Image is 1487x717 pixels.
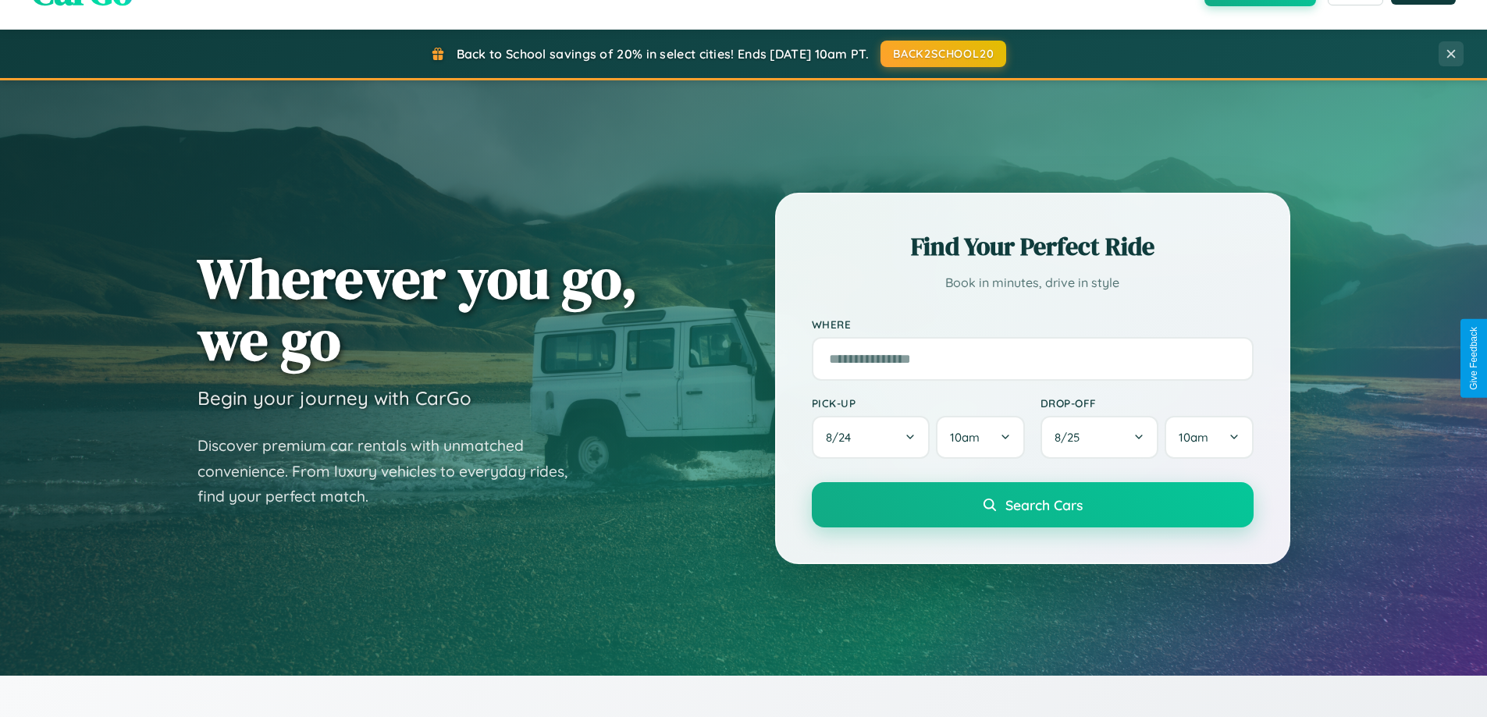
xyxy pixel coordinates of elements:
button: 8/25 [1041,416,1159,459]
h1: Wherever you go, we go [197,247,638,371]
span: 8 / 25 [1055,430,1087,445]
span: Search Cars [1005,496,1083,513]
button: BACK2SCHOOL20 [880,41,1006,67]
span: 8 / 24 [826,430,859,445]
button: Search Cars [812,482,1254,527]
button: 10am [936,416,1024,459]
button: 10am [1165,416,1253,459]
label: Where [812,318,1254,331]
span: 10am [950,430,980,445]
label: Pick-up [812,396,1025,410]
p: Discover premium car rentals with unmatched convenience. From luxury vehicles to everyday rides, ... [197,433,588,509]
button: 8/24 [812,416,930,459]
span: Back to School savings of 20% in select cities! Ends [DATE] 10am PT. [457,46,869,62]
h3: Begin your journey with CarGo [197,386,471,410]
span: 10am [1179,430,1208,445]
p: Book in minutes, drive in style [812,272,1254,294]
label: Drop-off [1041,396,1254,410]
h2: Find Your Perfect Ride [812,229,1254,264]
div: Give Feedback [1468,327,1479,390]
